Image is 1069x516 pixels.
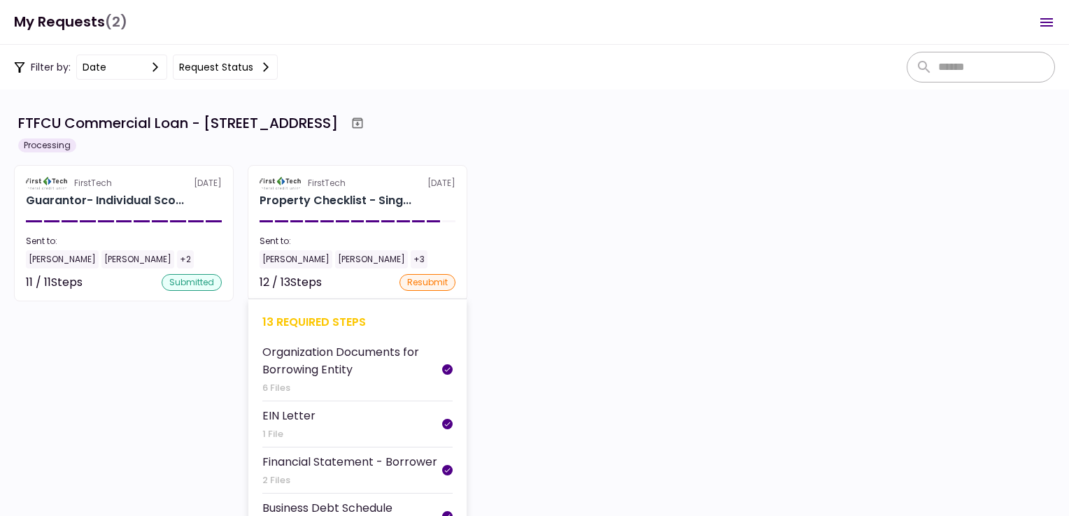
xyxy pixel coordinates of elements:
div: Property Checklist - Single Tenant for SPECIALTY PROPERTIES LLC 1151-B Hospital Wy, Pocatello, ID [260,192,411,209]
div: Sent to: [26,235,222,248]
div: FirstTech [74,177,112,189]
div: [PERSON_NAME] [260,250,332,268]
div: 13 required steps [262,313,453,331]
div: Filter by: [14,55,278,80]
div: 2 Files [262,473,437,487]
div: Guarantor- Individual Scot Halladay [26,192,184,209]
div: 11 / 11 Steps [26,274,83,291]
div: Financial Statement - Borrower [262,453,437,471]
button: Open menu [1030,6,1063,39]
div: Organization Documents for Borrowing Entity [262,343,442,378]
img: Partner logo [26,177,69,189]
button: Request status [173,55,278,80]
div: 12 / 13 Steps [260,274,322,291]
div: [PERSON_NAME] [26,250,99,268]
div: Processing [18,138,76,152]
div: +2 [177,250,194,268]
div: EIN Letter [262,407,316,424]
img: Partner logo [260,177,302,189]
div: FTFCU Commercial Loan - [STREET_ADDRESS] [18,113,338,134]
div: date [83,59,106,75]
button: date [76,55,167,80]
div: [DATE] [26,177,222,189]
div: [DATE] [260,177,455,189]
span: (2) [105,8,127,36]
div: Sent to: [260,235,455,248]
div: [PERSON_NAME] [101,250,174,268]
div: 1 File [262,427,316,441]
div: [PERSON_NAME] [335,250,408,268]
div: submitted [162,274,222,291]
div: FirstTech [308,177,346,189]
button: Archive workflow [345,110,370,136]
div: resubmit [399,274,455,291]
div: +3 [411,250,427,268]
div: 6 Files [262,381,442,395]
h1: My Requests [14,8,127,36]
